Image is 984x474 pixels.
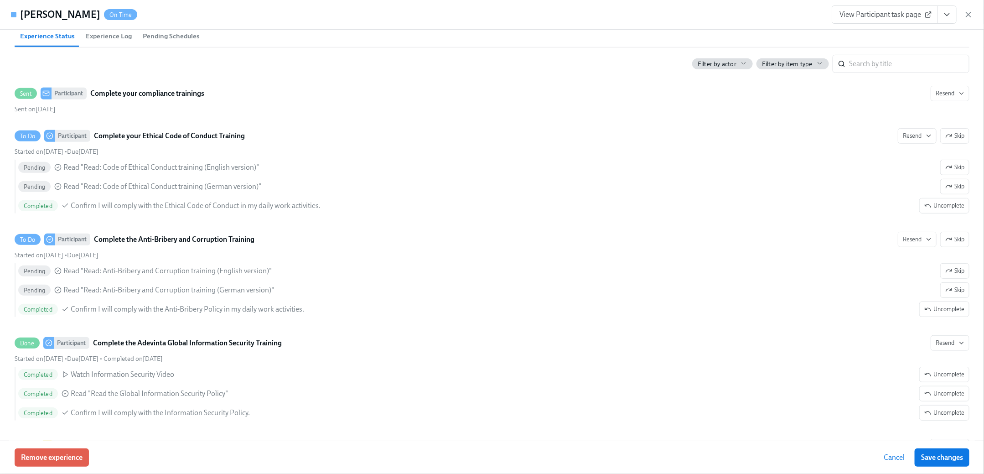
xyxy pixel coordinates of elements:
span: Confirm I will comply with the Information Security Policy. [71,408,250,418]
button: To DoParticipantComplete the Anti-Bribery and Corruption TrainingResendSkipStarted on[DATE] •Due[... [940,263,969,279]
span: Remove experience [21,453,83,462]
strong: Complete your compliance trainings [90,88,204,99]
button: To DoParticipantComplete your Ethical Code of Conduct TrainingResendStarted on[DATE] •Due[DATE] P... [940,128,969,144]
span: Sunday, August 3rd 2025, 2:11 pm [15,148,63,156]
h4: [PERSON_NAME] [20,8,100,21]
span: Filter by actor [698,60,736,68]
a: View Participant task page [832,5,938,24]
span: Read "Read: Code of Ethical Conduct training (English version)" [63,162,259,172]
button: To DoParticipantComplete your Ethical Code of Conduct TrainingResendSkipStarted on[DATE] •Due[DAT... [940,160,969,175]
span: Resend [936,339,964,348]
span: To Do [15,236,41,243]
span: Read "Read: Anti-Bribery and Corruption training (German version)" [63,285,274,295]
input: Search by title [849,55,969,73]
button: SentManagerYour direct report [PERSON_NAME] has not completed their Ethical Code of Conduct.Ethic... [931,439,969,454]
span: Uncomplete [924,201,964,210]
span: Sent [15,90,37,97]
span: Uncomplete [924,389,964,398]
span: Friday, August 8th 2025, 11:58 am [104,355,163,363]
span: Skip [945,182,964,191]
div: Participant [55,130,90,142]
button: Cancel [877,448,911,467]
span: Sunday, August 3rd 2025, 2:11 pm [15,251,63,259]
span: Completed [18,203,58,209]
span: Completed [18,391,58,397]
span: Filter by item type [762,60,813,68]
span: Read "Read: Anti-Bribery and Corruption training (English version)" [63,266,272,276]
div: Participant [55,234,90,245]
span: Save changes [921,453,963,462]
span: Pending [18,164,51,171]
span: Sunday, August 31st 2025, 9:00 am [67,355,98,363]
button: DoneParticipantComplete the Adevinta Global Information Security TrainingResendStarted on[DATE] •... [919,367,969,382]
span: Read "Read: Code of Ethical Conduct training (German version)" [63,182,261,192]
span: Sunday, August 3rd 2025, 2:11 pm [15,105,56,113]
button: DoneParticipantComplete the Adevinta Global Information Security TrainingStarted on[DATE] •Due[DA... [931,335,969,351]
span: Skip [945,163,964,172]
div: • [15,251,98,260]
span: Done [15,340,40,347]
span: Sunday, August 31st 2025, 9:00 am [67,148,98,156]
button: DoneParticipantComplete the Adevinta Global Information Security TrainingResendStarted on[DATE] •... [919,405,969,421]
span: Cancel [884,453,905,462]
span: Uncomplete [924,305,964,314]
div: • [15,147,98,156]
button: Save changes [915,448,969,467]
span: Resend [903,131,932,141]
span: Sunday, August 3rd 2025, 2:11 pm [15,355,63,363]
span: Pending [18,268,51,275]
span: Sunday, August 31st 2025, 9:00 am [67,251,98,259]
span: Skip [945,235,964,244]
button: To DoParticipantComplete your Ethical Code of Conduct TrainingResendSkipStarted on[DATE] •Due[DAT... [940,179,969,194]
button: Remove experience [15,448,89,467]
span: Uncomplete [924,408,964,417]
span: Experience Status [20,31,75,42]
div: Participant [52,88,87,99]
button: DoneParticipantComplete the Adevinta Global Information Security TrainingResendStarted on[DATE] •... [919,386,969,401]
span: Skip [945,131,964,141]
strong: Complete the Anti-Bribery and Corruption Training [94,234,254,245]
span: Pending [18,183,51,190]
strong: Complete the Adevinta Global Information Security Training [93,338,282,349]
span: View Participant task page [839,10,930,19]
button: To DoParticipantComplete the Anti-Bribery and Corruption TrainingResendSkipStarted on[DATE] •Due[... [919,302,969,317]
button: To DoParticipantComplete your Ethical Code of Conduct TrainingSkipStarted on[DATE] •Due[DATE] Pen... [898,128,937,144]
strong: Complete your Ethical Code of Conduct Training [94,130,245,141]
span: Experience Log [86,31,132,42]
span: Read "Read the Global Information Security Policy" [71,389,228,399]
span: Pending Schedules [143,31,200,42]
button: To DoParticipantComplete the Anti-Bribery and Corruption TrainingResendStarted on[DATE] •Due[DATE... [940,232,969,247]
button: View task page [937,5,957,24]
button: To DoParticipantComplete the Anti-Bribery and Corruption TrainingSkipStarted on[DATE] •Due[DATE] ... [898,232,937,247]
span: Pending [18,287,51,294]
span: Skip [945,266,964,276]
span: Resend [936,89,964,98]
span: Uncomplete [924,370,964,379]
button: To DoParticipantComplete the Anti-Bribery and Corruption TrainingResendSkipStarted on[DATE] •Due[... [940,282,969,298]
span: To Do [15,133,41,140]
span: Skip [945,286,964,295]
span: Watch Information Security Video [71,370,174,380]
button: SentParticipantComplete your compliance trainingsSent on[DATE] [931,86,969,101]
span: Confirm I will comply with the Anti-Bribery Policy in my daily work activities. [71,304,304,314]
div: Participant [54,337,89,349]
button: Filter by item type [756,58,829,69]
span: On Time [104,11,137,18]
span: Completed [18,306,58,313]
span: Confirm I will comply with the Ethical Code of Conduct in my daily work activities. [71,201,321,211]
span: Resend [903,235,932,244]
button: To DoParticipantComplete your Ethical Code of Conduct TrainingResendSkipStarted on[DATE] •Due[DAT... [919,198,969,214]
span: Completed [18,410,58,417]
button: Filter by actor [692,58,753,69]
span: Completed [18,371,58,378]
div: • • [15,354,163,363]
